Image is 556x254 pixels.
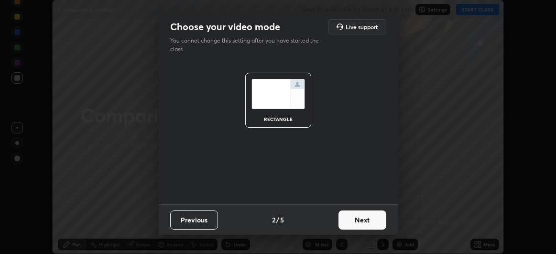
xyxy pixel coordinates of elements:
button: Previous [170,210,218,230]
h4: 2 [272,215,275,225]
h2: Choose your video mode [170,21,280,33]
p: You cannot change this setting after you have started the class [170,36,325,54]
h4: 5 [280,215,284,225]
div: rectangle [259,117,297,121]
h5: Live support [346,24,378,30]
img: normalScreenIcon.ae25ed63.svg [251,79,305,109]
button: Next [338,210,386,230]
h4: / [276,215,279,225]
